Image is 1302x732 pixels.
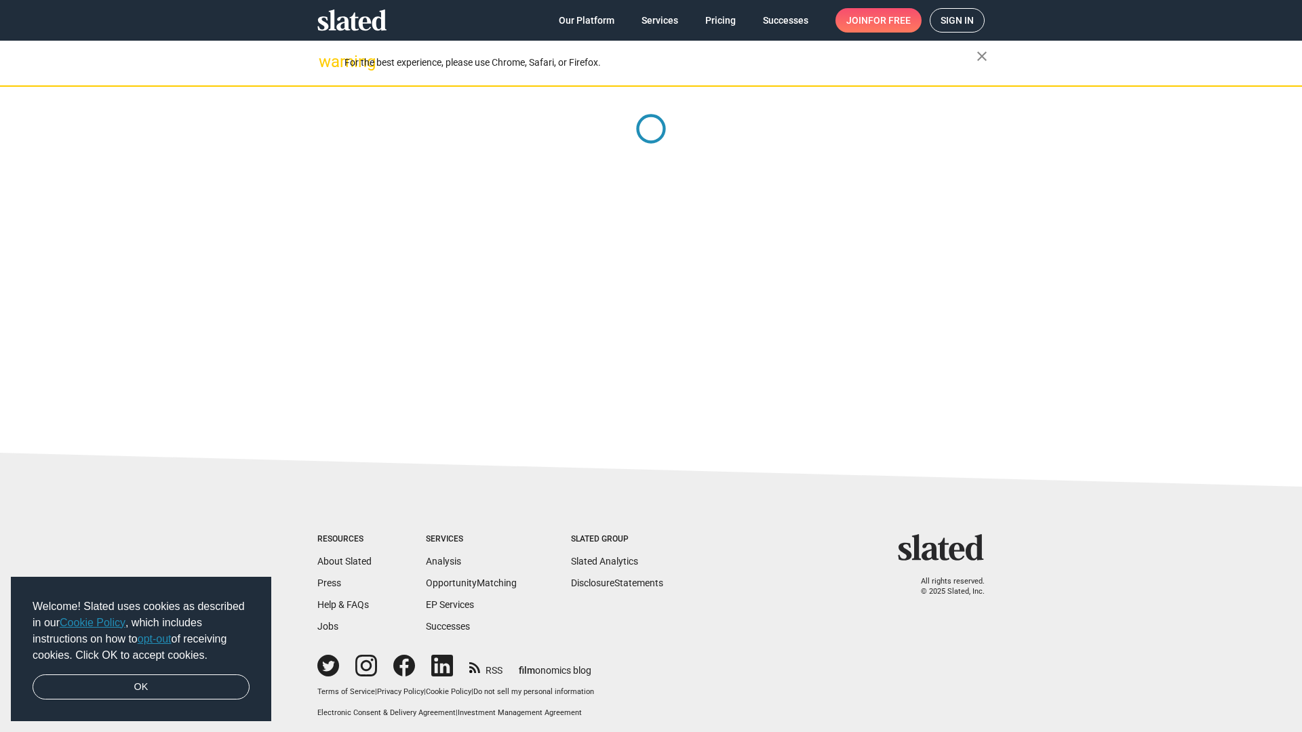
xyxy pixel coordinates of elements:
[846,8,911,33] span: Join
[138,633,172,645] a: opt-out
[456,708,458,717] span: |
[60,617,125,628] a: Cookie Policy
[469,656,502,677] a: RSS
[974,48,990,64] mat-icon: close
[907,577,985,596] p: All rights reserved. © 2025 Slated, Inc.
[571,556,638,567] a: Slated Analytics
[519,653,591,677] a: filmonomics blog
[317,556,372,567] a: About Slated
[694,8,747,33] a: Pricing
[868,8,911,33] span: for free
[319,54,335,70] mat-icon: warning
[11,577,271,722] div: cookieconsent
[571,534,663,545] div: Slated Group
[424,687,426,696] span: |
[705,8,736,33] span: Pricing
[375,687,377,696] span: |
[426,556,461,567] a: Analysis
[344,54,976,72] div: For the best experience, please use Chrome, Safari, or Firefox.
[317,621,338,632] a: Jobs
[519,665,535,676] span: film
[930,8,985,33] a: Sign in
[458,708,582,717] a: Investment Management Agreement
[33,674,250,700] a: dismiss cookie message
[835,8,922,33] a: Joinfor free
[559,8,614,33] span: Our Platform
[941,9,974,32] span: Sign in
[317,599,369,610] a: Help & FAQs
[752,8,819,33] a: Successes
[317,708,456,717] a: Electronic Consent & Delivery Agreement
[377,687,424,696] a: Privacy Policy
[473,687,594,697] button: Do not sell my personal information
[631,8,689,33] a: Services
[763,8,808,33] span: Successes
[426,599,474,610] a: EP Services
[548,8,625,33] a: Our Platform
[642,8,678,33] span: Services
[571,577,663,588] a: DisclosureStatements
[471,687,473,696] span: |
[426,621,470,632] a: Successes
[426,687,471,696] a: Cookie Policy
[33,598,250,664] span: Welcome! Slated uses cookies as described in our , which includes instructions on how to of recei...
[317,687,375,696] a: Terms of Service
[317,534,372,545] div: Resources
[426,577,517,588] a: OpportunityMatching
[426,534,517,545] div: Services
[317,577,341,588] a: Press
